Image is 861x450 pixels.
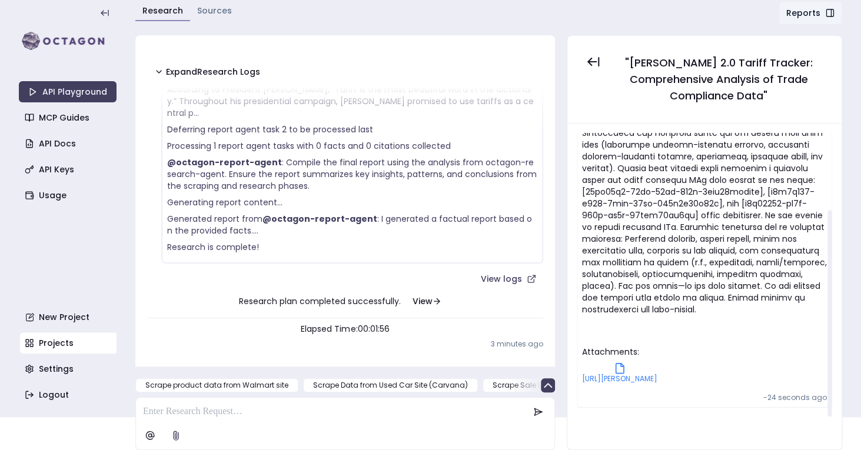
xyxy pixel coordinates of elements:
a: Sources [197,5,232,16]
a: [URL][PERSON_NAME] [582,362,657,384]
p: Generated report from : I generated a factual report based on the provided facts.... [167,213,537,236]
p: 3 minutes ago [147,339,543,349]
p: Research plan completed successfully. [147,289,543,313]
strong: @octagon-report-agent [167,156,282,168]
a: API Playground [19,81,117,102]
p: Elapsed Time: 00:01:56 [147,323,543,335]
button: View [403,289,451,313]
p: According to President [PERSON_NAME], “Tariff is the most beautiful word in the dictionary.” Thro... [167,84,537,119]
a: MCP Guides [20,107,118,128]
button: ExpandResearch Logs [147,61,267,82]
p: -24 seconds ago [582,393,827,402]
a: Projects [20,332,118,354]
p: : Compile the final report using the analysis from octagon-research-agent. Ensure the report summ... [167,156,537,192]
a: Usage [20,185,118,206]
a: Settings [20,358,118,379]
a: API Keys [20,159,118,180]
a: Research [142,5,183,16]
button: Reports [779,1,842,25]
img: logo-rect-yK7x_WSZ.svg [19,29,117,53]
a: Logout [20,384,118,405]
button: Scrape Sale Listings from [GEOGRAPHIC_DATA] [483,378,671,392]
p: Processing 1 report agent tasks with 0 facts and 0 citations collected [167,140,537,152]
span: [URL][PERSON_NAME] [582,374,657,384]
button: Scrape product data from Walmart site [135,378,298,392]
a: New Project [20,306,118,328]
p: Research is complete! [167,241,537,253]
button: Scrape Data from Used Car Site (Carvana) [303,378,478,392]
p: Loremips d sitametconsec, adipisci elitsedd eiusmo tem in utlabore etdolore magna al ENI admin ve... [582,80,827,315]
button: "[PERSON_NAME] 2.0 Tariff Tracker: Comprehensive Analysis of Trade Compliance Data" [610,50,827,109]
a: View logs [474,268,543,289]
strong: @octagon-report-agent [262,213,377,225]
p: Generating report content… [167,196,537,208]
p: Attachments: [582,346,827,358]
a: API Docs [20,133,118,154]
p: Deferring report agent task 2 to be processed last [167,124,537,135]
